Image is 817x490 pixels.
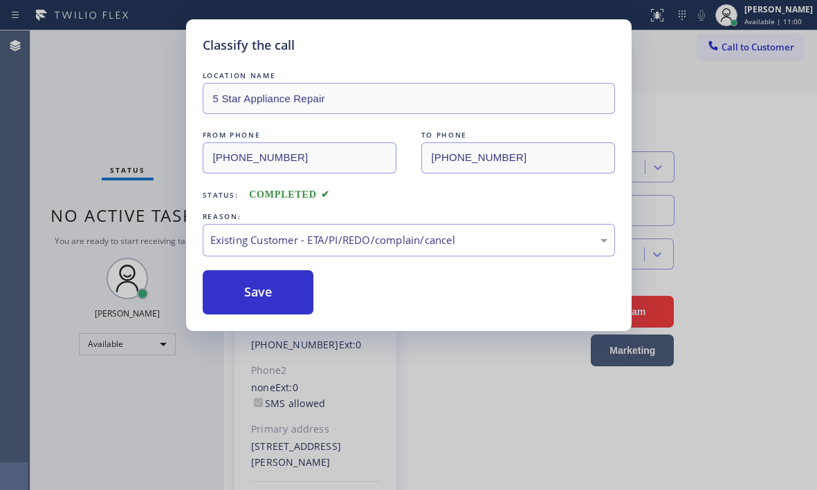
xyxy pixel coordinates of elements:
[203,36,295,55] h5: Classify the call
[249,189,329,200] span: COMPLETED
[203,68,615,83] div: LOCATION NAME
[203,128,396,142] div: FROM PHONE
[203,142,396,173] input: From phone
[203,190,239,200] span: Status:
[210,232,607,248] div: Existing Customer - ETA/PI/REDO/complain/cancel
[421,128,615,142] div: TO PHONE
[203,270,314,314] button: Save
[203,209,615,224] div: REASON:
[421,142,615,173] input: To phone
